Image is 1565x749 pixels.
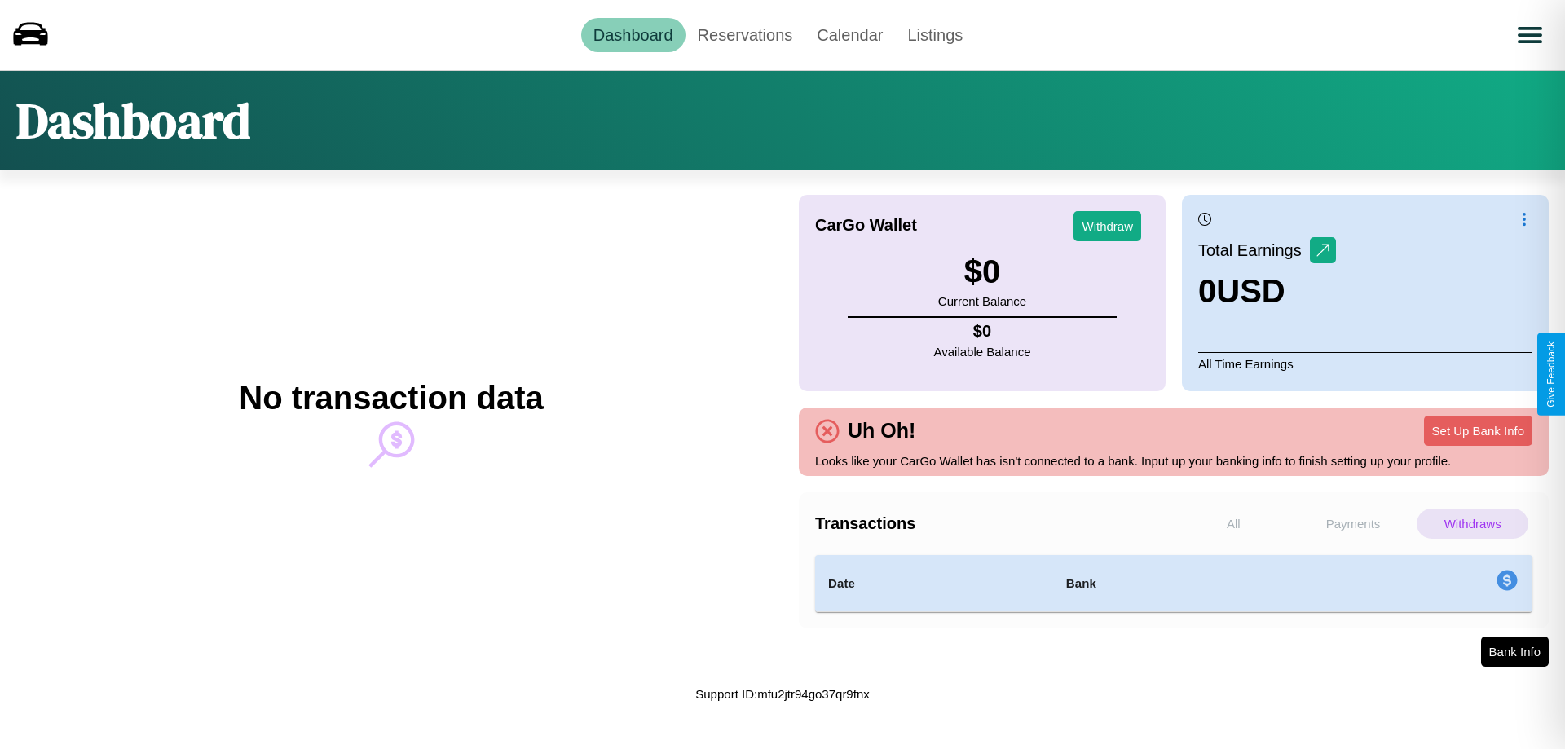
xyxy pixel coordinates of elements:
h4: Transactions [815,514,1174,533]
h4: Bank [1066,574,1293,593]
p: Payments [1298,509,1409,539]
a: Dashboard [581,18,686,52]
h4: $ 0 [934,322,1031,341]
p: Available Balance [934,341,1031,363]
p: All [1178,509,1289,539]
a: Reservations [686,18,805,52]
div: Give Feedback [1545,341,1557,408]
h4: Uh Oh! [840,419,924,443]
button: Set Up Bank Info [1424,416,1532,446]
a: Calendar [805,18,895,52]
button: Open menu [1507,12,1553,58]
p: Looks like your CarGo Wallet has isn't connected to a bank. Input up your banking info to finish ... [815,450,1532,472]
h4: CarGo Wallet [815,216,917,235]
p: Current Balance [938,290,1026,312]
table: simple table [815,555,1532,612]
p: Total Earnings [1198,236,1310,265]
h3: 0 USD [1198,273,1336,310]
h3: $ 0 [938,253,1026,290]
a: Listings [895,18,975,52]
h2: No transaction data [239,380,543,416]
p: Support ID: mfu2jtr94go37qr9fnx [695,683,869,705]
h4: Date [828,574,1040,593]
button: Withdraw [1073,211,1141,241]
p: All Time Earnings [1198,352,1532,375]
h1: Dashboard [16,87,250,154]
p: Withdraws [1417,509,1528,539]
button: Bank Info [1481,637,1549,667]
